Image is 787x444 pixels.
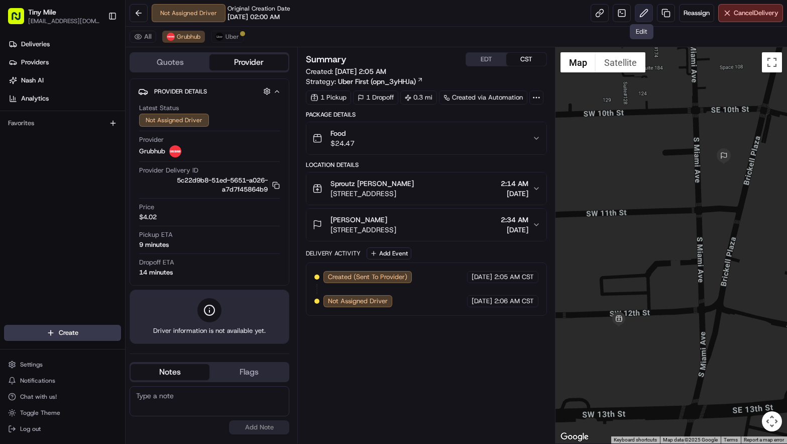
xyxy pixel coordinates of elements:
span: Nash AI [21,76,44,85]
span: Settings [20,361,43,369]
span: [PERSON_NAME] [330,215,387,225]
button: Toggle fullscreen view [762,52,782,72]
span: 2:14 AM [501,179,528,189]
span: Price [139,203,154,212]
span: Map data ©2025 Google [663,437,718,442]
span: Provider [139,135,164,144]
button: Toggle Theme [4,406,121,420]
button: Add Event [367,247,411,259]
span: Sproutz [PERSON_NAME] [330,179,414,189]
span: Not Assigned Driver [328,297,388,306]
button: Quotes [131,54,209,70]
button: Create [4,325,121,341]
button: Notes [131,364,209,380]
a: Deliveries [4,36,125,52]
button: Sproutz [PERSON_NAME][STREET_ADDRESS]2:14 AM[DATE] [306,172,546,205]
a: Terms (opens in new tab) [724,437,738,442]
button: Notifications [4,374,121,388]
span: Reassign [684,9,710,18]
a: Uber First (opn_3yHHJa) [338,76,423,86]
span: Grubhub [177,33,200,41]
span: $4.02 [139,213,157,222]
img: uber-new-logo.jpeg [215,33,223,41]
span: Provider Details [154,87,207,96]
div: Edit [630,24,653,39]
a: Report a map error [744,437,784,442]
button: 5c22d9b8-51ed-5651-a026-a7d7f45864b9 [139,176,280,194]
span: Food [330,128,355,138]
span: [DATE] [472,273,492,282]
span: [DATE] [472,297,492,306]
img: Google [558,430,591,443]
button: Provider [209,54,288,70]
button: CancelDelivery [718,4,783,22]
span: $24.47 [330,138,355,148]
a: Providers [4,54,125,70]
span: [DATE] [501,225,528,235]
a: Nash AI [4,72,125,88]
button: Log out [4,422,121,436]
button: Reassign [679,4,714,22]
button: Provider Details [138,83,281,100]
div: Favorites [4,115,121,131]
span: [DATE] 2:05 AM [335,67,386,76]
span: Pylon [100,55,122,63]
div: Strategy: [306,76,423,86]
button: EDT [466,53,506,66]
span: 2:34 AM [501,215,528,225]
span: [STREET_ADDRESS] [330,225,396,235]
span: Latest Status [139,104,179,113]
a: Analytics [4,91,125,107]
span: Providers [21,58,49,67]
span: Chat with us! [20,393,57,401]
span: [DATE] [501,189,528,199]
button: Tiny Mile [28,7,56,17]
span: Dropoff ETA [139,258,174,267]
span: Notifications [20,377,55,385]
button: Show street map [560,52,596,72]
h3: Summary [306,55,347,64]
span: 2:06 AM CST [494,297,534,306]
span: Analytics [21,94,49,103]
div: 0.3 mi [400,91,437,105]
span: Provider Delivery ID [139,166,198,175]
a: Created via Automation [439,91,527,105]
button: Show satellite imagery [596,52,645,72]
button: All [130,31,156,43]
span: Uber First (opn_3yHHJa) [338,76,416,86]
div: Package Details [306,111,547,119]
button: Uber [211,31,244,43]
button: Food$24.47 [306,122,546,154]
button: Chat with us! [4,390,121,404]
span: 2:05 AM CST [494,273,534,282]
span: Pickup ETA [139,230,173,239]
button: Grubhub [162,31,205,43]
span: Create [59,328,78,337]
img: 5e692f75ce7d37001a5d71f1 [169,145,181,157]
div: Location Details [306,161,547,169]
div: 1 Dropoff [353,91,398,105]
span: Toggle Theme [20,409,60,417]
a: Open this area in Google Maps (opens a new window) [558,430,591,443]
a: Powered byPylon [71,55,122,63]
img: 5e692f75ce7d37001a5d71f1 [167,33,175,41]
button: Flags [209,364,288,380]
span: Deliveries [21,40,50,49]
button: Keyboard shortcuts [614,436,657,443]
span: [DATE] 02:00 AM [228,13,280,22]
span: Log out [20,425,41,433]
span: Cancel Delivery [734,9,778,18]
span: Driver information is not available yet. [153,326,266,335]
div: Delivery Activity [306,249,361,257]
button: [EMAIL_ADDRESS][DOMAIN_NAME] [28,17,100,25]
div: 14 minutes [139,268,173,277]
button: Tiny Mile[EMAIL_ADDRESS][DOMAIN_NAME] [4,4,104,28]
button: [PERSON_NAME][STREET_ADDRESS]2:34 AM[DATE] [306,209,546,241]
div: 1 Pickup [306,91,351,105]
span: Original Creation Date [228,5,290,13]
span: Grubhub [139,147,165,156]
span: Created: [306,66,386,76]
